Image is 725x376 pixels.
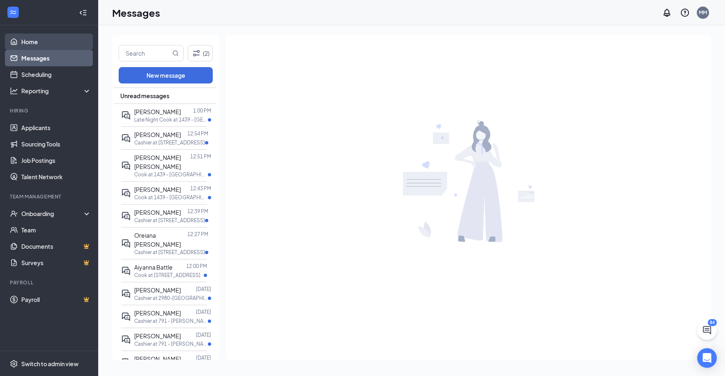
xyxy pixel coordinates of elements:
[121,161,131,171] svg: ActiveDoubleChat
[134,332,181,340] span: [PERSON_NAME]
[10,209,18,218] svg: UserCheck
[21,50,91,66] a: Messages
[134,131,181,138] span: [PERSON_NAME]
[121,188,131,198] svg: ActiveDoubleChat
[134,340,208,347] p: Cashier at 791 - [PERSON_NAME]
[680,8,690,18] svg: QuestionInfo
[196,331,211,338] p: [DATE]
[191,48,201,58] svg: Filter
[21,238,91,254] a: DocumentsCrown
[21,66,91,83] a: Scheduling
[134,194,208,201] p: Cook at 1439 - [GEOGRAPHIC_DATA]
[662,8,672,18] svg: Notifications
[134,139,205,146] p: Cashier at [STREET_ADDRESS]
[134,249,205,256] p: Cashier at [STREET_ADDRESS]
[119,45,171,61] input: Search
[134,186,181,193] span: [PERSON_NAME]
[187,231,208,238] p: 12:27 PM
[21,119,91,136] a: Applicants
[121,358,131,367] svg: ActiveDoubleChat
[21,169,91,185] a: Talent Network
[134,171,208,178] p: Cook at 1439 - [GEOGRAPHIC_DATA]
[134,209,181,216] span: [PERSON_NAME]
[134,309,181,317] span: [PERSON_NAME]
[702,325,712,335] svg: ChatActive
[134,232,181,248] span: Oreiana [PERSON_NAME]
[121,335,131,344] svg: ActiveDoubleChat
[121,312,131,322] svg: ActiveDoubleChat
[196,354,211,361] p: [DATE]
[134,286,181,294] span: [PERSON_NAME]
[121,289,131,299] svg: ActiveDoubleChat
[190,185,211,192] p: 12:43 PM
[134,355,181,362] span: [PERSON_NAME]
[193,107,211,114] p: 1:00 PM
[112,6,160,20] h1: Messages
[21,360,79,368] div: Switch to admin view
[21,254,91,271] a: SurveysCrown
[121,133,131,143] svg: ActiveDoubleChat
[708,319,717,326] div: 84
[187,208,208,215] p: 12:39 PM
[10,107,90,114] div: Hiring
[10,360,18,368] svg: Settings
[121,110,131,120] svg: ActiveDoubleChat
[134,154,181,170] span: [PERSON_NAME] [PERSON_NAME]
[134,108,181,115] span: [PERSON_NAME]
[134,263,173,271] span: Aiyanna Battle
[119,67,213,83] button: New message
[10,87,18,95] svg: Analysis
[134,116,208,123] p: Late Night Cook at 1439 - [GEOGRAPHIC_DATA]
[21,222,91,238] a: Team
[10,193,90,200] div: Team Management
[172,50,179,56] svg: MagnifyingGlass
[21,136,91,152] a: Sourcing Tools
[134,272,200,279] p: Cook at [STREET_ADDRESS]
[188,45,213,61] button: Filter (2)
[134,217,205,224] p: Cashier at [STREET_ADDRESS]
[187,130,208,137] p: 12:54 PM
[79,9,87,17] svg: Collapse
[186,263,207,270] p: 12:00 PM
[134,295,208,302] p: Cashier at 2980-[GEOGRAPHIC_DATA]
[121,266,131,276] svg: ActiveDoubleChat
[21,34,91,50] a: Home
[21,291,91,308] a: PayrollCrown
[120,92,169,100] span: Unread messages
[190,153,211,160] p: 12:51 PM
[134,317,208,324] p: Cashier at 791 - [PERSON_NAME]
[699,9,707,16] div: MM
[697,348,717,368] div: Open Intercom Messenger
[21,87,92,95] div: Reporting
[121,239,131,248] svg: ActiveDoubleChat
[9,8,17,16] svg: WorkstreamLogo
[21,152,91,169] a: Job Postings
[121,211,131,221] svg: ActiveDoubleChat
[697,320,717,340] button: ChatActive
[196,308,211,315] p: [DATE]
[10,279,90,286] div: Payroll
[196,286,211,293] p: [DATE]
[21,209,84,218] div: Onboarding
